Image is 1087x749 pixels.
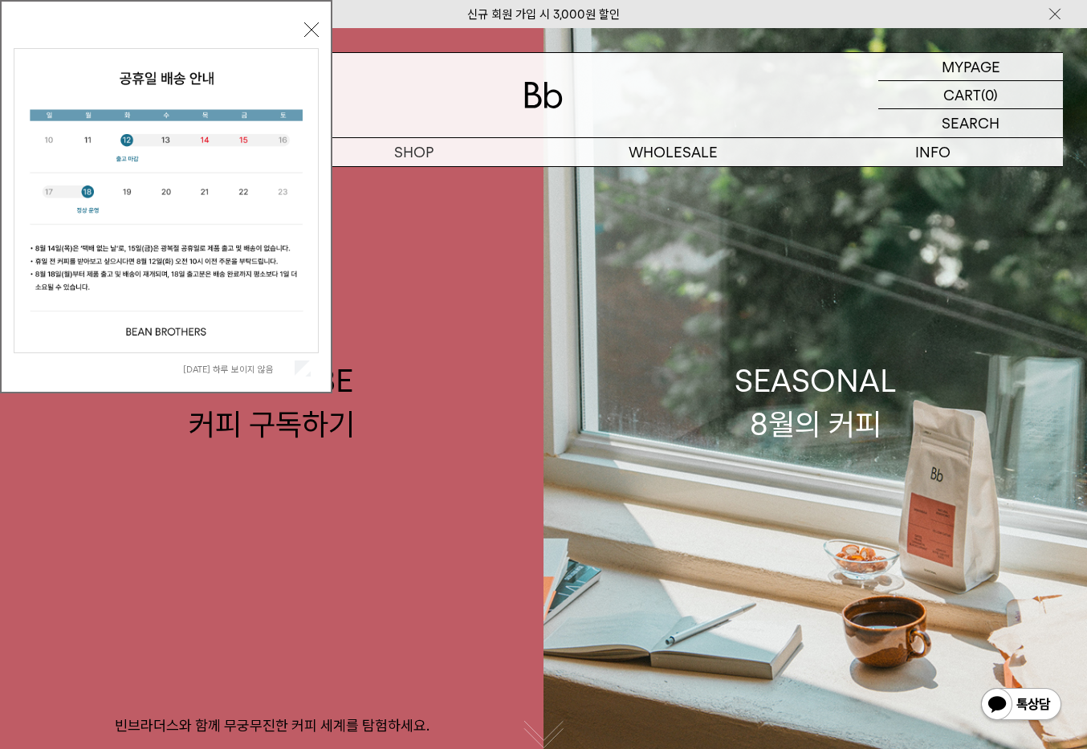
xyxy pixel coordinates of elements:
[979,686,1063,725] img: 카카오톡 채널 1:1 채팅 버튼
[942,53,1000,80] p: MYPAGE
[183,364,291,375] label: [DATE] 하루 보이지 않음
[304,22,319,37] button: 닫기
[981,81,998,108] p: (0)
[942,109,999,137] p: SEARCH
[467,7,620,22] a: 신규 회원 가입 시 3,000원 할인
[14,49,318,352] img: cb63d4bbb2e6550c365f227fdc69b27f_113810.jpg
[735,360,897,445] div: SEASONAL 8월의 커피
[524,82,563,108] img: 로고
[878,81,1063,109] a: CART (0)
[189,360,355,445] div: SUBSCRIBE 커피 구독하기
[543,138,804,166] p: WHOLESALE
[284,138,544,166] a: SHOP
[878,53,1063,81] a: MYPAGE
[943,81,981,108] p: CART
[804,138,1064,166] p: INFO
